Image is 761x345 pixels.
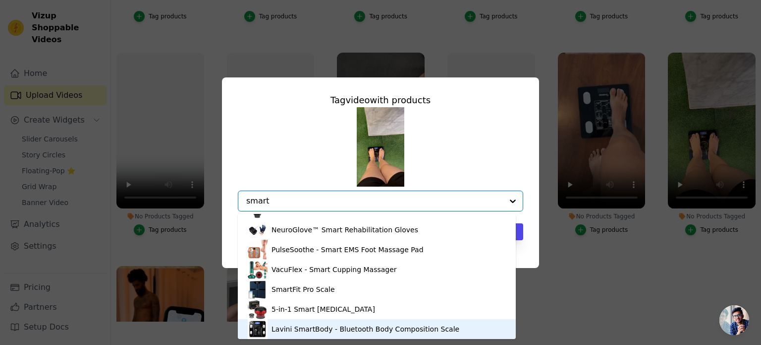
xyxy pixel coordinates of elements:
[248,299,268,319] img: product thumbnail
[248,220,268,240] img: product thumbnail
[357,107,404,187] img: tn-89e40f80fc5d4d94a405ce9408c8b73d.png
[719,305,749,335] div: Conversa aberta
[272,284,335,294] div: SmartFit Pro Scale
[272,225,418,235] div: NeuroGlove™ Smart Rehabilitation Gloves
[248,319,268,339] img: product thumbnail
[248,260,268,279] img: product thumbnail
[248,279,268,299] img: product thumbnail
[248,240,268,260] img: product thumbnail
[272,265,397,275] div: VacuFlex - Smart Cupping Massager
[238,93,523,107] div: Tag video with products
[272,245,424,255] div: PulseSoothe - Smart EMS Foot Massage Pad
[272,304,375,314] div: 5-in-1 Smart [MEDICAL_DATA]
[246,196,503,206] input: Search by product title or paste product URL
[272,324,459,334] div: Lavini SmartBody - Bluetooth Body Composition Scale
